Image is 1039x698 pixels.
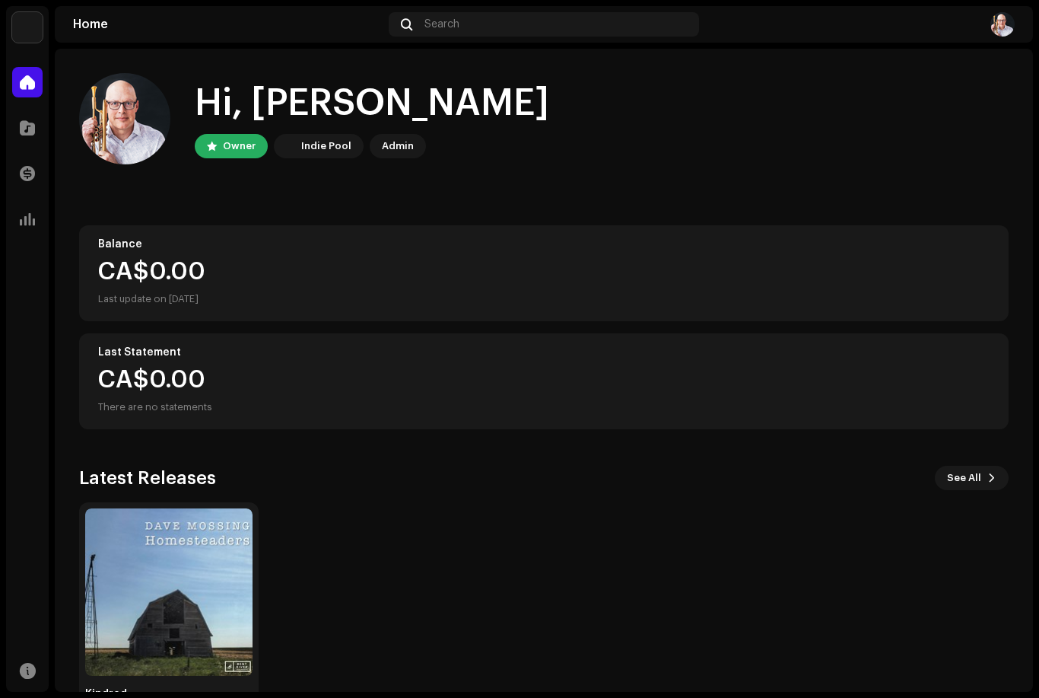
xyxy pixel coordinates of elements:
[12,12,43,43] img: 190830b2-3b53-4b0d-992c-d3620458de1d
[382,137,414,155] div: Admin
[947,463,981,493] span: See All
[223,137,256,155] div: Owner
[935,466,1009,490] button: See All
[98,398,212,416] div: There are no statements
[277,137,295,155] img: 190830b2-3b53-4b0d-992c-d3620458de1d
[79,73,170,164] img: 7e53de89-a089-4bf5-ae79-f6b781d207be
[98,238,990,250] div: Balance
[98,290,990,308] div: Last update on [DATE]
[79,225,1009,321] re-o-card-value: Balance
[79,466,216,490] h3: Latest Releases
[85,508,253,676] img: f52d4d8a-b4a3-4b39-88d9-44a1850d118c
[990,12,1015,37] img: 7e53de89-a089-4bf5-ae79-f6b781d207be
[424,18,459,30] span: Search
[195,79,549,128] div: Hi, [PERSON_NAME]
[73,18,383,30] div: Home
[301,137,351,155] div: Indie Pool
[98,346,990,359] div: Last Statement
[79,333,1009,429] re-o-card-value: Last Statement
